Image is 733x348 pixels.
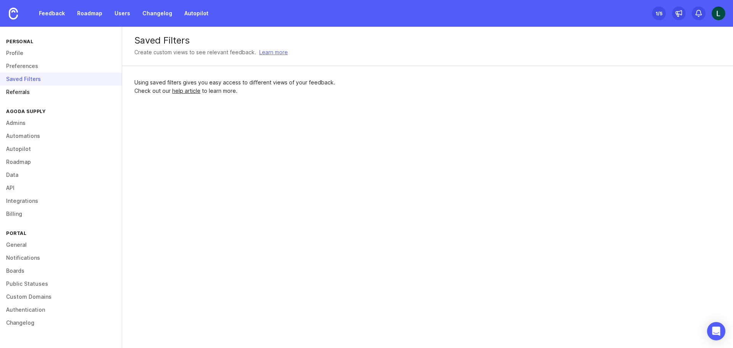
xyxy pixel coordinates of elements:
div: Saved Filters [134,36,721,45]
div: 1 /5 [656,8,662,19]
a: Learn more [259,48,288,57]
a: Roadmap [73,6,107,20]
div: Open Intercom Messenger [707,322,725,340]
a: help article [172,87,200,94]
a: Autopilot [180,6,213,20]
button: 1/5 [652,6,666,20]
p: Check out our to learn more. [134,87,409,95]
div: Create custom views to see relevant feedback. [134,48,256,57]
img: Lily Chongkamanont [712,6,725,20]
a: Changelog [138,6,177,20]
a: Users [110,6,135,20]
p: Using saved filters gives you easy access to different views of your feedback. [134,78,409,87]
img: Canny Home [9,8,18,19]
a: Feedback [34,6,69,20]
